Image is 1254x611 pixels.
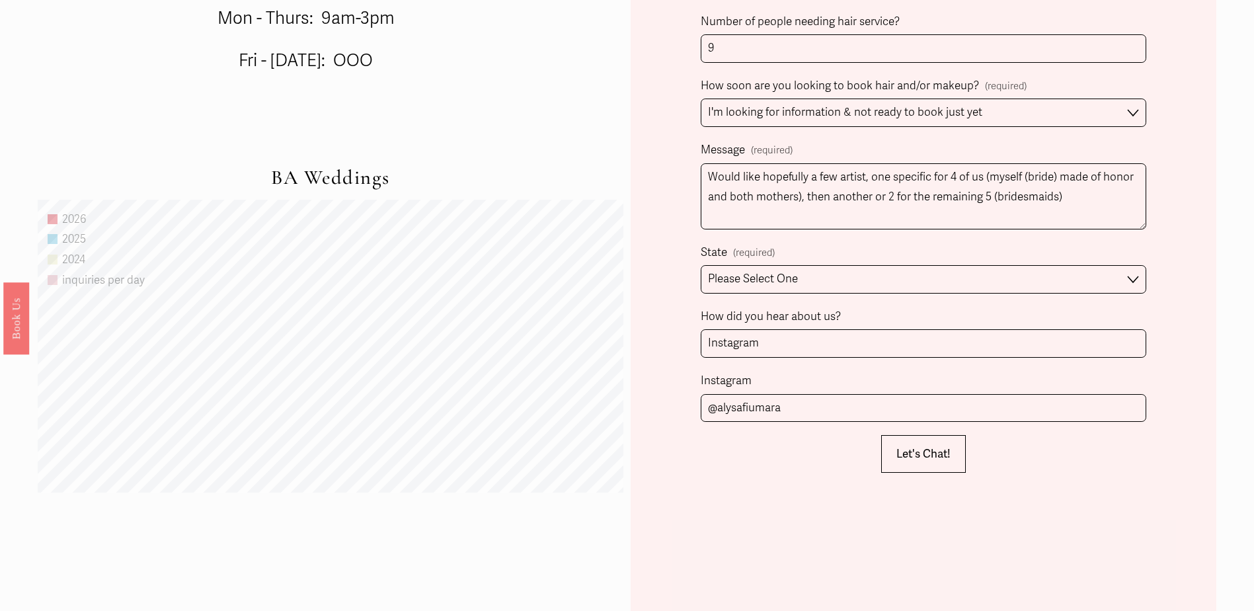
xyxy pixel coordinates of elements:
[701,243,727,263] span: State
[239,50,373,71] span: Fri - [DATE]: OOO
[701,76,979,97] span: How soon are you looking to book hair and/or makeup?
[985,77,1027,95] span: (required)
[701,140,745,161] span: Message
[701,307,841,327] span: How did you hear about us?
[881,435,966,473] button: Let's Chat!Let's Chat!
[38,166,623,190] h2: BA Weddings
[701,163,1146,229] textarea: Would like hopefully a few artist, one specific for 4 of us (myself (bride) made of honor and bot...
[3,282,29,354] a: Book Us
[701,265,1146,294] select: State
[217,8,395,29] span: Mon - Thurs: 9am-3pm
[701,12,900,32] span: Number of people needing hair service?
[701,34,1146,63] input: (including the bride)
[896,447,951,461] span: Let's Chat!
[733,244,775,262] span: (required)
[701,371,752,391] span: Instagram
[701,99,1146,127] select: How soon are you looking to book hair and/or makeup?
[751,142,793,159] span: (required)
